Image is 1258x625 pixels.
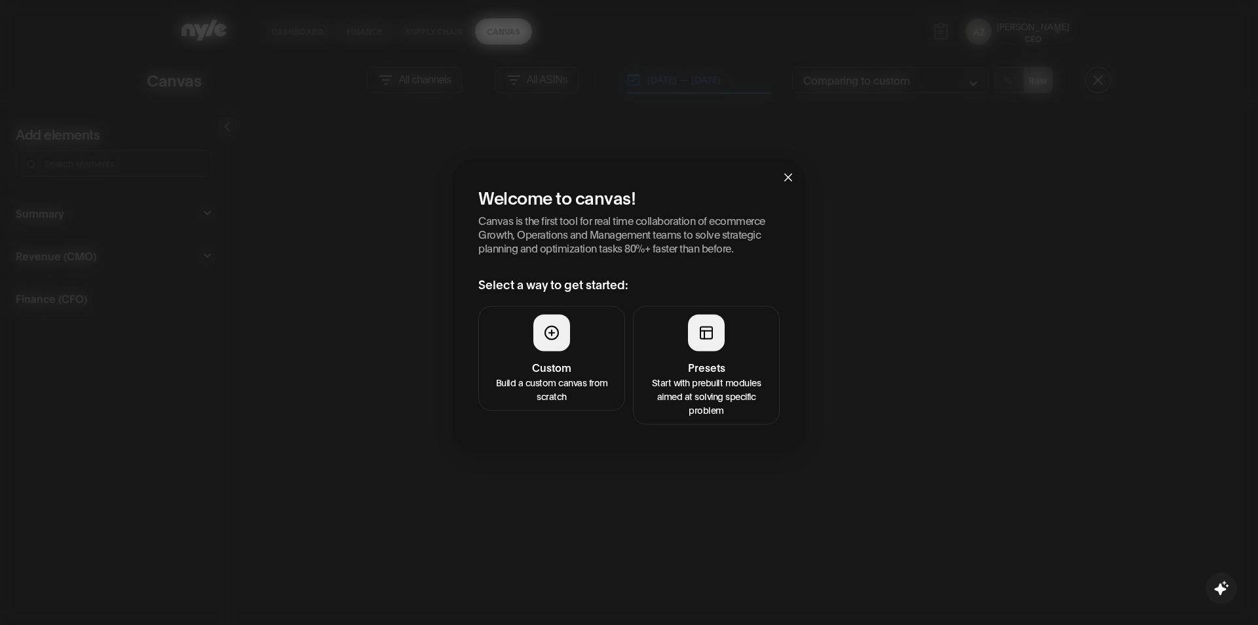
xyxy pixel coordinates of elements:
[783,172,793,182] span: close
[478,306,625,411] button: CustomBuild a custom canvas from scratch
[478,185,780,207] h2: Welcome to canvas!
[641,359,771,374] h4: Presets
[633,306,780,424] button: PresetsStart with prebuilt modules aimed at solving specific problem
[487,374,617,402] p: Build a custom canvas from scratch
[478,275,780,292] h3: Select a way to get started:
[487,359,617,374] h4: Custom
[641,374,771,416] p: Start with prebuilt modules aimed at solving specific problem
[478,212,780,254] p: Canvas is the first tool for real time collaboration of ecommerce Growth, Operations and Manageme...
[771,159,806,194] button: Close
